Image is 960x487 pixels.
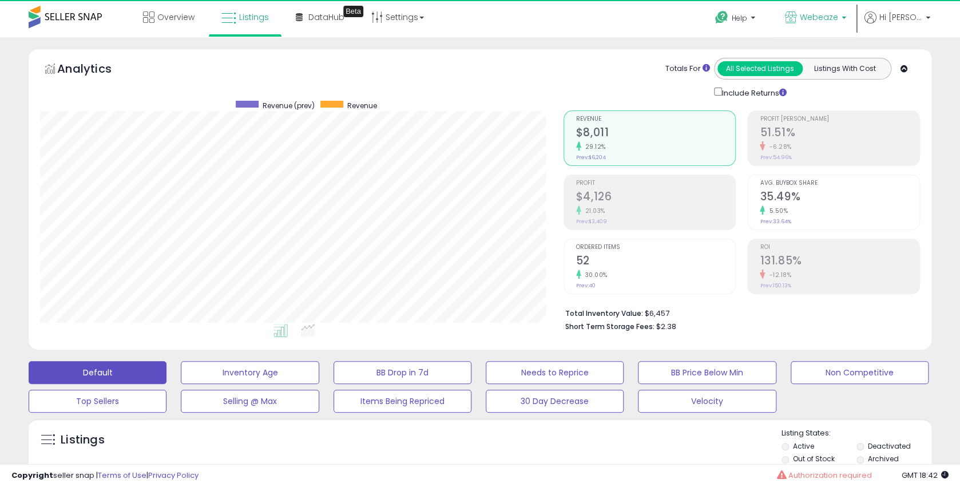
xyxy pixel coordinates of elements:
a: Hi [PERSON_NAME] [864,11,930,37]
button: All Selected Listings [717,61,803,76]
small: Prev: $6,204 [576,154,606,161]
span: Webeaze [800,11,838,23]
h5: Analytics [57,61,134,80]
span: Revenue [347,101,377,110]
label: Out of Stock [792,454,834,464]
b: Short Term Storage Fees: [565,322,654,331]
a: Terms of Use [98,470,146,481]
h2: $8,011 [576,126,736,141]
div: Include Returns [705,85,800,99]
button: Listings With Cost [802,61,887,76]
label: Deactivated [868,441,911,451]
small: Prev: 40 [576,282,596,289]
span: Revenue (prev) [263,101,315,110]
label: Active [792,441,814,451]
button: Top Sellers [29,390,166,413]
span: Revenue [576,116,736,122]
span: 2025-09-9 18:42 GMT [902,470,949,481]
span: Authorization required [788,470,871,481]
span: $2.38 [656,321,676,332]
button: Items Being Repriced [334,390,471,413]
p: Listing States: [782,428,931,439]
span: Avg. Buybox Share [760,180,919,187]
div: Tooltip anchor [343,6,363,17]
button: BB Price Below Min [638,361,776,384]
span: Profit [PERSON_NAME] [760,116,919,122]
span: Listings [239,11,269,23]
small: 5.50% [765,207,788,215]
h2: 35.49% [760,190,919,205]
small: Prev: 150.13% [760,282,791,289]
small: -6.28% [765,142,791,151]
span: DataHub [308,11,344,23]
span: ROI [760,244,919,251]
span: Ordered Items [576,244,736,251]
span: Profit [576,180,736,187]
button: Non Competitive [791,361,929,384]
i: Get Help [715,10,729,25]
b: Total Inventory Value: [565,308,643,318]
small: Prev: 33.64% [760,218,791,225]
h2: 131.85% [760,254,919,270]
button: Selling @ Max [181,390,319,413]
button: Velocity [638,390,776,413]
div: Totals For [665,64,710,74]
span: Help [732,13,747,23]
small: Prev: $3,409 [576,218,607,225]
label: Archived [868,454,899,464]
a: Help [706,2,767,37]
h2: $4,126 [576,190,736,205]
button: Inventory Age [181,361,319,384]
button: 30 Day Decrease [486,390,624,413]
button: Needs to Reprice [486,361,624,384]
button: Default [29,361,166,384]
span: Overview [157,11,195,23]
a: Privacy Policy [148,470,199,481]
h2: 52 [576,254,736,270]
strong: Copyright [11,470,53,481]
h5: Listings [61,432,105,448]
span: Hi [PERSON_NAME] [879,11,922,23]
small: -12.18% [765,271,791,279]
div: seller snap | | [11,470,199,481]
li: $6,457 [565,306,911,319]
small: Prev: 54.96% [760,154,791,161]
h2: 51.51% [760,126,919,141]
small: 30.00% [581,271,608,279]
small: 21.03% [581,207,605,215]
small: 29.12% [581,142,606,151]
button: BB Drop in 7d [334,361,471,384]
